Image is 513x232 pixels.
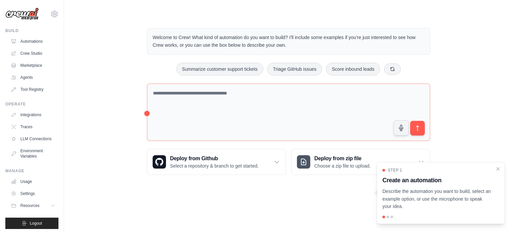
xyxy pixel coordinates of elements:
button: Score inbound leads [326,63,380,75]
a: Usage [8,176,58,187]
h3: Deploy from zip file [314,155,371,163]
img: Logo [5,8,39,20]
a: Environment Variables [8,146,58,162]
a: Marketplace [8,60,58,71]
p: Choose a zip file to upload. [314,163,371,169]
a: Crew Studio [8,48,58,59]
a: LLM Connections [8,134,58,144]
p: Select a repository & branch to get started. [170,163,259,169]
button: Logout [5,218,58,229]
p: Describe the automation you want to build, select an example option, or use the microphone to spe... [382,188,491,210]
button: Summarize customer support tickets [176,63,263,75]
p: Welcome to Crew! What kind of automation do you want to build? I'll include some examples if you'... [153,34,424,49]
a: Automations [8,36,58,47]
a: Traces [8,122,58,132]
button: Resources [8,200,58,211]
button: Triage GitHub issues [267,63,322,75]
a: Settings [8,188,58,199]
a: Integrations [8,109,58,120]
span: Step 1 [388,168,402,173]
div: Operate [5,101,58,107]
span: Resources [20,203,39,208]
div: Manage [5,168,58,174]
span: Logout [30,221,42,226]
div: Build [5,28,58,33]
button: Close walkthrough [495,166,501,172]
h3: Deploy from Github [170,155,259,163]
h3: Create an automation [382,176,491,185]
a: Tool Registry [8,84,58,95]
a: Agents [8,72,58,83]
